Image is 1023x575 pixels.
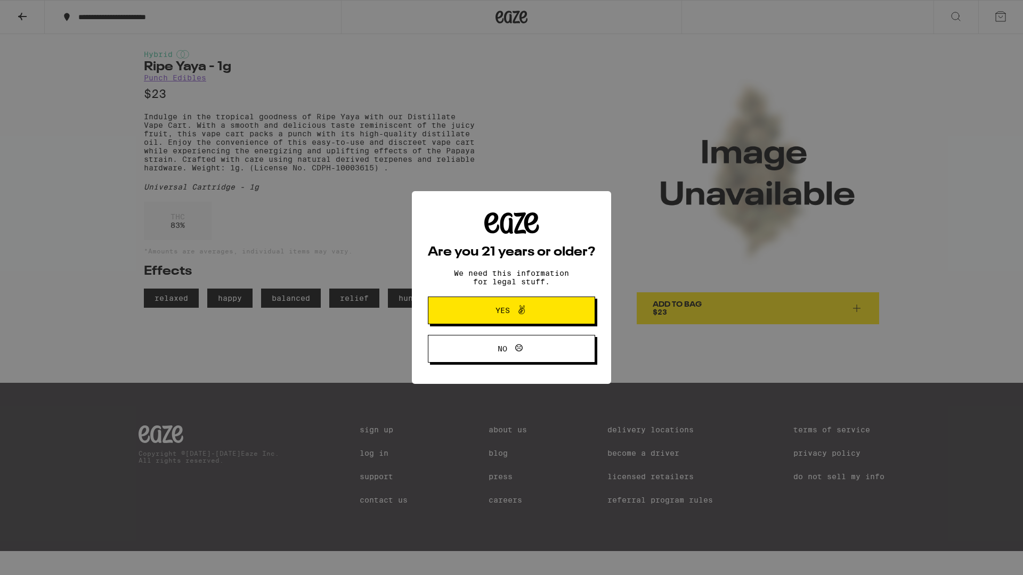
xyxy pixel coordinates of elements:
[428,335,595,363] button: No
[498,345,507,352] span: No
[445,269,578,286] p: We need this information for legal stuff.
[496,307,510,314] span: Yes
[428,297,595,324] button: Yes
[428,246,595,259] h2: Are you 21 years or older?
